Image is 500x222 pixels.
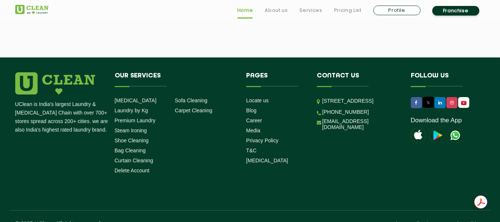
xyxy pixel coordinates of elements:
[246,127,260,133] a: Media
[175,107,212,113] a: Carpet Cleaning
[459,99,469,107] img: UClean Laundry and Dry Cleaning
[115,168,150,173] a: Delete Account
[429,128,444,143] img: playstoreicon.png
[115,127,147,133] a: Steam Ironing
[246,72,306,86] h4: Pages
[115,97,157,103] a: [MEDICAL_DATA]
[334,6,362,15] a: Pricing List
[317,72,400,86] h4: Contact us
[115,137,149,143] a: Shoe Cleaning
[246,158,288,163] a: [MEDICAL_DATA]
[246,97,269,103] a: Locate us
[322,118,400,130] a: [EMAIL_ADDRESS][DOMAIN_NAME]
[322,97,400,105] p: [STREET_ADDRESS]
[15,100,109,134] p: UClean is India's largest Laundry & [MEDICAL_DATA] Chain with over 700+ stores spread across 200+...
[411,72,476,86] h4: Follow us
[246,148,256,153] a: T&C
[115,148,146,153] a: Bag Cleaning
[432,6,479,16] a: Franchise
[322,109,369,115] a: [PHONE_NUMBER]
[246,137,278,143] a: Privacy Policy
[15,5,48,14] img: UClean Laundry and Dry Cleaning
[15,72,95,95] img: logo.png
[448,128,463,143] img: UClean Laundry and Dry Cleaning
[246,117,262,123] a: Career
[265,6,288,15] a: About us
[237,6,253,15] a: Home
[411,117,462,124] a: Download the App
[115,158,153,163] a: Curtain Cleaning
[299,6,322,15] a: Services
[115,117,156,123] a: Premium Laundry
[246,107,256,113] a: Blog
[373,6,420,15] a: Profile
[115,107,148,113] a: Laundry by Kg
[115,72,235,86] h4: Our Services
[411,128,426,143] img: apple-icon.png
[175,97,207,103] a: Sofa Cleaning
